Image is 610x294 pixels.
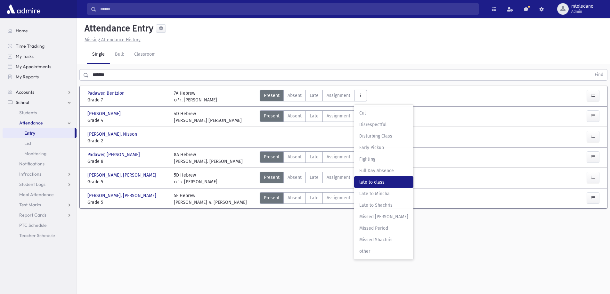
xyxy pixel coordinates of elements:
span: Grade 5 [87,179,167,185]
span: Disrespectful [359,121,408,128]
a: Accounts [3,87,77,97]
a: Time Tracking [3,41,77,51]
span: Assignment [327,113,350,119]
span: Assignment [327,174,350,181]
a: My Appointments [3,61,77,72]
div: 5E Hebrew [PERSON_NAME] א. [PERSON_NAME] [174,192,247,206]
span: mtoledano [571,4,593,9]
span: Late [310,154,319,160]
div: AttTypes [260,192,367,206]
span: Late [310,113,319,119]
span: Monitoring [24,151,46,156]
input: Search [96,3,478,15]
a: Teacher Schedule [3,230,77,241]
span: Present [264,154,280,160]
span: Report Cards [19,212,46,218]
span: Late to Shachris [359,202,408,209]
span: Missed Shachris [359,236,408,243]
a: List [3,138,77,148]
span: Entry [24,130,35,136]
span: Late to Mincha [359,190,408,197]
u: Missing Attendance History [85,37,141,43]
span: Test Marks [19,202,41,208]
span: Late [310,174,319,181]
a: Bulk [110,46,129,64]
span: Fighting [359,156,408,163]
span: [PERSON_NAME], [PERSON_NAME] [87,172,158,179]
span: Assignment [327,195,350,201]
span: Absent [288,195,302,201]
span: Grade 8 [87,158,167,165]
a: PTC Schedule [3,220,77,230]
span: Absent [288,174,302,181]
span: Present [264,113,280,119]
span: School [16,99,29,105]
span: Student Logs [19,181,45,187]
a: Meal Attendance [3,189,77,200]
span: Late [310,92,319,99]
a: Missing Attendance History [82,37,141,43]
a: Single [87,46,110,64]
span: Absent [288,113,302,119]
span: Accounts [16,89,34,95]
span: Disturbing Class [359,133,408,139]
a: Attendance [3,118,77,128]
span: [PERSON_NAME] [87,110,122,117]
a: Infractions [3,169,77,179]
div: 7A Hebrew ר' ס. [PERSON_NAME] [174,90,217,103]
span: Padawer, [PERSON_NAME] [87,151,141,158]
a: My Reports [3,72,77,82]
a: Students [3,107,77,118]
span: Home [16,28,28,34]
div: AttTypes [260,110,367,124]
span: Grade 2 [87,138,167,144]
img: AdmirePro [5,3,42,15]
span: Grade 7 [87,97,167,103]
span: Infractions [19,171,41,177]
a: School [3,97,77,107]
a: Home [3,26,77,36]
span: Notifications [19,161,45,167]
a: Student Logs [3,179,77,189]
div: 8A Hebrew [PERSON_NAME]. [PERSON_NAME] [174,151,243,165]
a: My Tasks [3,51,77,61]
span: Grade 4 [87,117,167,124]
a: Entry [3,128,75,138]
div: 4D Hebrew [PERSON_NAME] [PERSON_NAME] [174,110,242,124]
span: List [24,140,31,146]
span: Present [264,195,280,201]
span: Attendance [19,120,43,126]
span: Present [264,174,280,181]
span: My Appointments [16,64,51,69]
span: Students [19,110,37,115]
a: Classroom [129,46,161,64]
span: other [359,248,408,255]
h5: Attendance Entry [82,23,153,34]
span: Grade 5 [87,199,167,206]
div: AttTypes [260,90,367,103]
span: Absent [288,92,302,99]
div: 5D Hebrew ר' מ. [PERSON_NAME] [174,172,217,185]
span: Early Pickup [359,144,408,151]
span: Assignment [327,154,350,160]
span: late to class [359,179,408,186]
span: [PERSON_NAME], [PERSON_NAME] [87,192,158,199]
span: Full Day Absence [359,167,408,174]
span: Late [310,195,319,201]
div: AttTypes [260,172,367,185]
span: My Reports [16,74,39,80]
a: Notifications [3,159,77,169]
a: Monitoring [3,148,77,159]
a: Report Cards [3,210,77,220]
span: PTC Schedule [19,222,47,228]
span: Assignment [327,92,350,99]
span: Missed [PERSON_NAME] [359,213,408,220]
div: AttTypes [260,151,367,165]
button: Find [591,69,607,80]
span: My Tasks [16,53,34,59]
span: Cut [359,110,408,116]
span: Teacher Schedule [19,233,55,238]
span: [PERSON_NAME], Nisson [87,131,138,138]
span: Meal Attendance [19,192,54,197]
span: Present [264,92,280,99]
